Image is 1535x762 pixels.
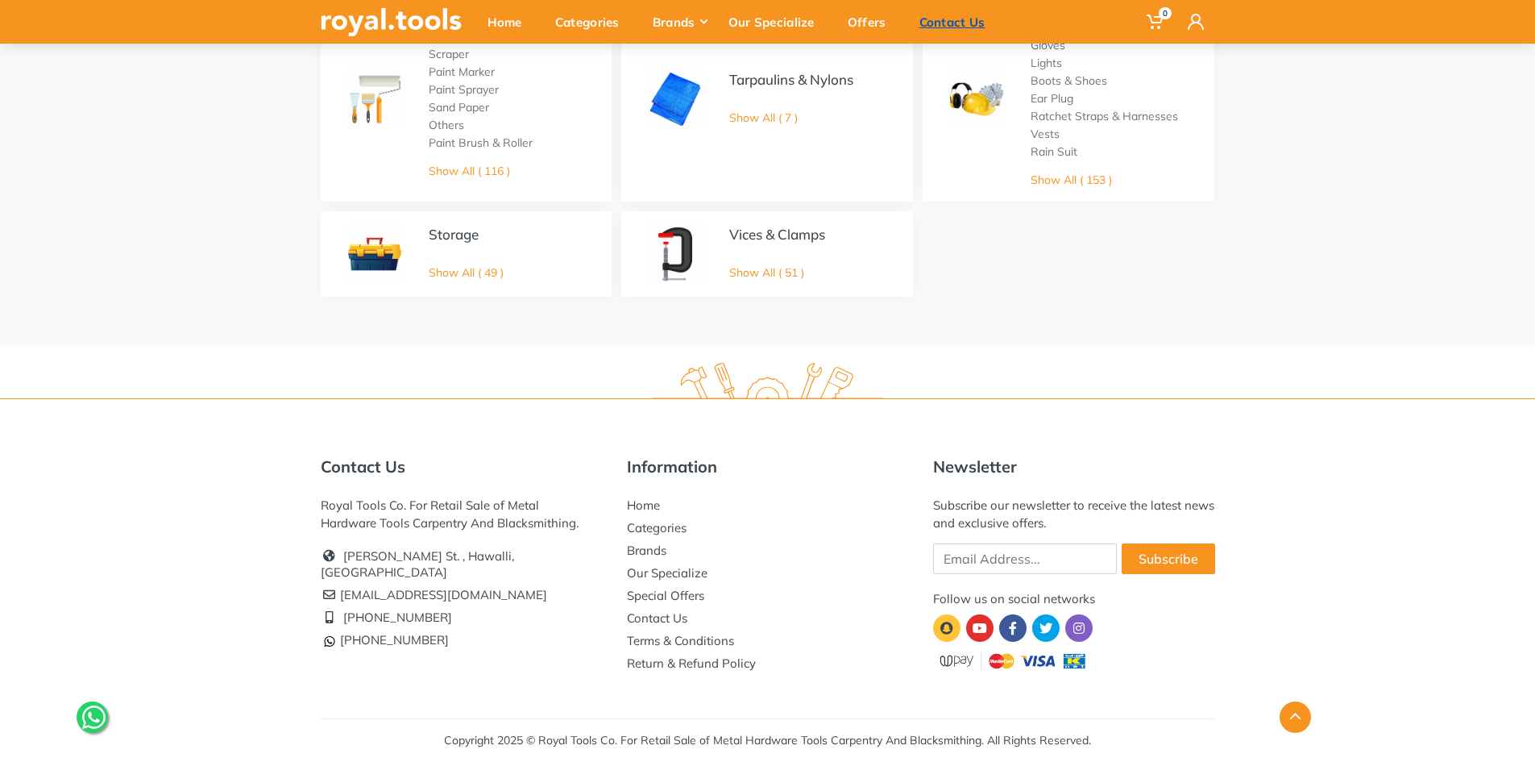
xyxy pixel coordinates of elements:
img: Royal - Storage [345,224,404,284]
img: upay.png [933,650,1094,672]
a: Boots & Shoes [1031,73,1107,88]
a: Others [429,118,464,132]
a: Vests [1031,127,1060,141]
img: Royal - Vices & Clamps [645,224,705,284]
a: [PHONE_NUMBER] [321,632,449,647]
a: Tarpaulins & Nylons [729,71,853,88]
div: Contact Us [908,5,1007,39]
a: Show All ( 49 ) [429,265,504,280]
a: [PHONE_NUMBER] [343,610,452,625]
span: 0 [1159,7,1172,19]
img: Royal - Paint Tools [345,69,404,129]
h5: Information [627,457,909,477]
h5: Contact Us [321,457,603,477]
h5: Newsletter [933,457,1215,477]
div: Subscribe our newsletter to receive the latest news and exclusive offers. [933,497,1215,532]
a: Paint Sprayer [429,82,499,97]
div: Categories [544,5,641,39]
div: Follow us on social networks [933,590,1215,608]
li: [EMAIL_ADDRESS][DOMAIN_NAME] [321,584,603,606]
a: Contact Us [627,610,687,626]
a: Categories [627,520,687,535]
a: Ear Plug [1031,91,1073,106]
a: Terms & Conditions [627,633,734,648]
input: Email Address... [933,543,1117,574]
img: Royal - Tarpaulins & Nylons [645,69,705,129]
a: [PERSON_NAME] St. , Hawalli, [GEOGRAPHIC_DATA] [321,548,514,580]
a: Rain Suit [1031,144,1077,159]
a: Show All ( 7 ) [729,110,798,125]
a: Storage [429,226,479,243]
img: Royal - Safety [947,69,1006,129]
div: Royal Tools Co. For Retail Sale of Metal Hardware Tools Carpentry And Blacksmithing. [321,497,603,532]
a: Show All ( 51 ) [729,265,804,280]
img: royal.tools Logo [652,363,883,407]
a: Scraper [429,47,469,61]
a: Our Specialize [627,565,707,581]
a: Show All ( 153 ) [1031,173,1112,187]
div: Copyright 2025 © Royal Tools Co. For Retail Sale of Metal Hardware Tools Carpentry And Blacksmith... [444,732,1091,749]
div: Our Specialize [717,5,836,39]
a: Gloves [1031,38,1065,52]
a: Show All ( 116 ) [429,164,510,178]
div: Offers [836,5,908,39]
a: Vices & Clamps [729,226,825,243]
a: Paint Brush & Roller [429,135,533,150]
a: Special Offers [627,588,704,603]
a: Lights [1031,56,1062,70]
a: Return & Refund Policy [627,656,756,671]
a: Brands [627,543,666,558]
div: Brands [641,5,717,39]
button: Subscribe [1122,543,1215,574]
a: Sand Paper [429,100,489,115]
a: Home [627,498,660,513]
img: royal.tools Logo [321,8,462,36]
a: Paint Marker [429,65,495,79]
div: Home [476,5,544,39]
a: Ratchet Straps & Harnesses [1031,109,1178,123]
